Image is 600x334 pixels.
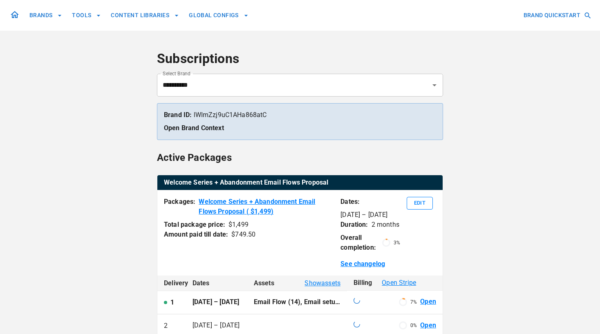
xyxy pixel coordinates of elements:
[164,230,228,239] p: Amount paid till date:
[347,275,443,291] th: Billing
[186,291,247,314] td: [DATE] – [DATE]
[163,70,190,77] label: Select Brand
[170,298,174,307] p: 1
[340,197,360,207] p: Dates:
[69,8,104,23] button: TOOLS
[340,259,385,269] a: See changelog
[164,111,192,119] strong: Brand ID:
[420,297,436,307] a: Open
[407,197,433,210] button: Edit
[157,275,186,291] th: Delivery
[164,124,224,132] a: Open Brand Context
[186,8,252,23] button: GLOBAL CONFIGS
[107,8,182,23] button: CONTENT LIBRARIES
[394,239,400,246] p: 3 %
[254,278,340,288] div: Assets
[420,321,436,330] a: Open
[157,150,232,165] h6: Active Packages
[157,51,443,67] h4: Subscriptions
[520,8,593,23] button: BRAND QUICKSTART
[157,175,443,190] table: active packages table
[228,220,249,230] div: $ 1,499
[340,233,379,253] p: Overall completion:
[199,197,334,217] a: Welcome Series + Abandonment Email Flows Proposal ( $1,499)
[410,298,417,306] p: 7 %
[254,298,340,307] p: Email Flow (14), Email setup (14)
[429,79,440,91] button: Open
[164,220,225,230] p: Total package price:
[340,210,387,220] p: [DATE] – [DATE]
[164,197,195,217] p: Packages:
[382,278,416,288] span: Open Stripe
[340,220,368,230] p: Duration:
[26,8,65,23] button: BRANDS
[304,278,340,288] span: Show assets
[372,220,399,230] p: 2 months
[231,230,255,239] div: $ 749.50
[164,110,436,120] p: lWImZzj9uC1AHa868atC
[157,175,443,190] th: Welcome Series + Abandonment Email Flows Proposal
[164,321,168,331] p: 2
[410,322,417,329] p: 0 %
[186,275,247,291] th: Dates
